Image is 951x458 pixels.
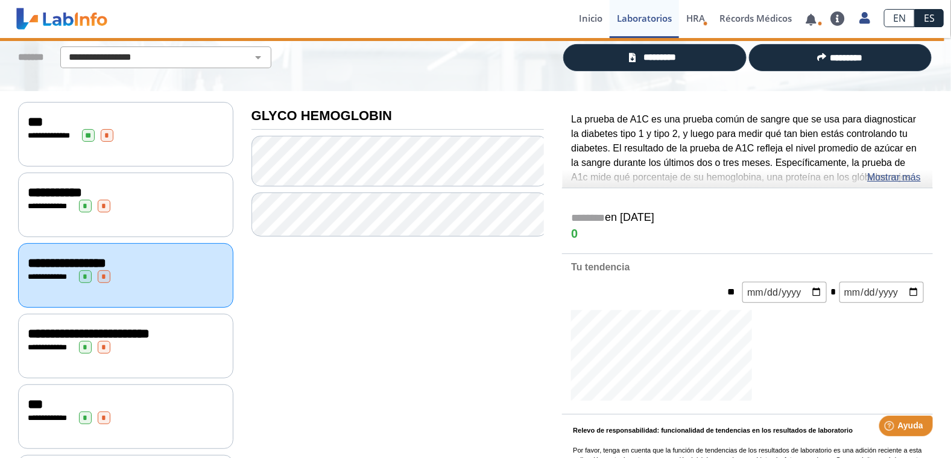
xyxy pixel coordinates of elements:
span: HRA [686,12,705,24]
h5: en [DATE] [571,211,924,225]
h4: 0 [571,227,924,241]
b: Tu tendencia [571,262,630,272]
a: Mostrar más [867,170,921,185]
a: EN [884,9,915,27]
p: La prueba de A1C es una prueba común de sangre que se usa para diagnosticar la diabetes tipo 1 y ... [571,112,924,227]
input: mm/dd/yyyy [839,282,924,303]
b: GLYCO HEMOGLOBIN [251,108,392,123]
a: ES [915,9,944,27]
input: mm/dd/yyyy [742,282,827,303]
iframe: Help widget launcher [844,411,938,445]
b: Relevo de responsabilidad: funcionalidad de tendencias en los resultados de laboratorio [573,427,853,434]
